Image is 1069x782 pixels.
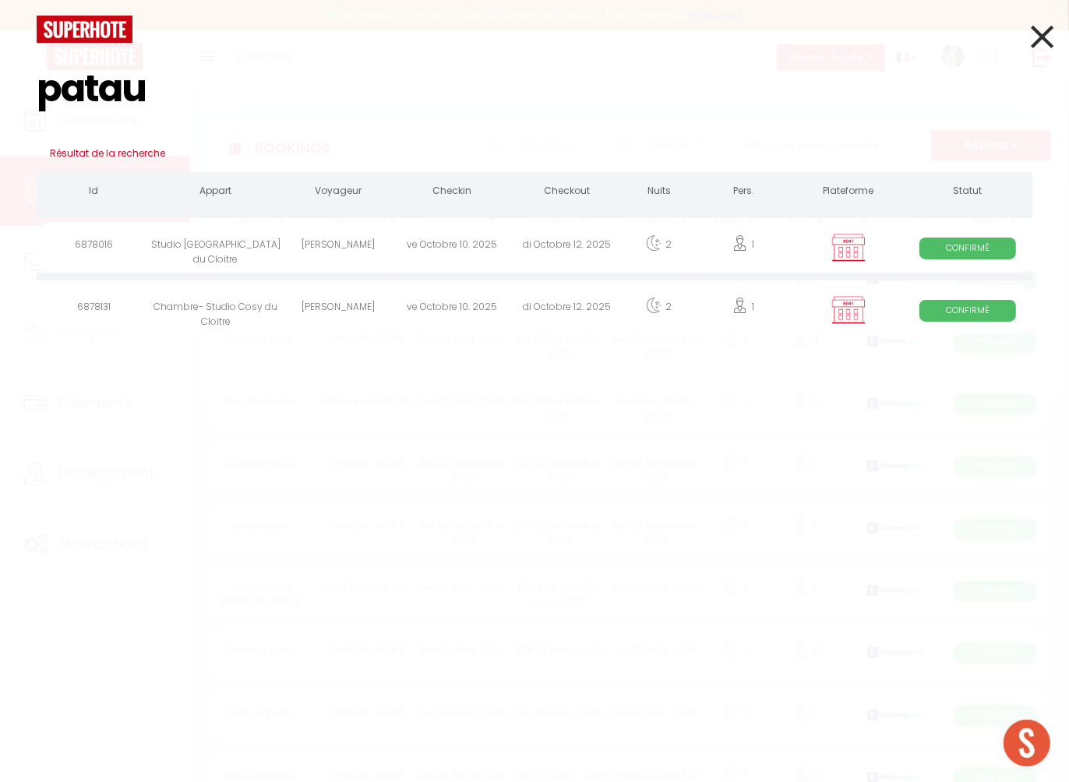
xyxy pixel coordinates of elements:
img: logo [37,16,132,43]
th: Plateforme [793,172,903,214]
div: 6878016 [37,222,151,273]
th: Checkout [510,172,624,214]
th: Voyageur [280,172,395,214]
div: ve Octobre 10. 2025 [395,284,510,335]
th: Pers. [694,172,794,214]
div: Studio [GEOGRAPHIC_DATA] du Cloitre [151,222,280,273]
div: 1 [694,284,794,335]
th: Nuits [624,172,693,214]
h3: Résultat de la recherche [37,135,1032,172]
div: [PERSON_NAME] [280,222,395,273]
th: Appart [151,172,280,214]
img: rent.png [829,233,868,262]
div: di Octobre 12. 2025 [510,284,624,335]
th: Id [37,172,151,214]
div: 2 [624,284,693,335]
span: Confirmé [919,300,1017,321]
div: Chambre- Studio Cosy du Cloitre [151,284,280,335]
div: Ouvrir le chat [1004,720,1050,766]
input: Tapez pour rechercher... [37,43,1032,135]
div: 2 [624,222,693,273]
div: 1 [694,222,794,273]
div: di Octobre 12. 2025 [510,222,624,273]
div: ve Octobre 10. 2025 [395,222,510,273]
th: Statut [903,172,1032,214]
th: Checkin [395,172,510,214]
img: rent.png [829,295,868,325]
span: Confirmé [919,238,1017,259]
div: [PERSON_NAME] [280,284,395,335]
div: 6878131 [37,284,151,335]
